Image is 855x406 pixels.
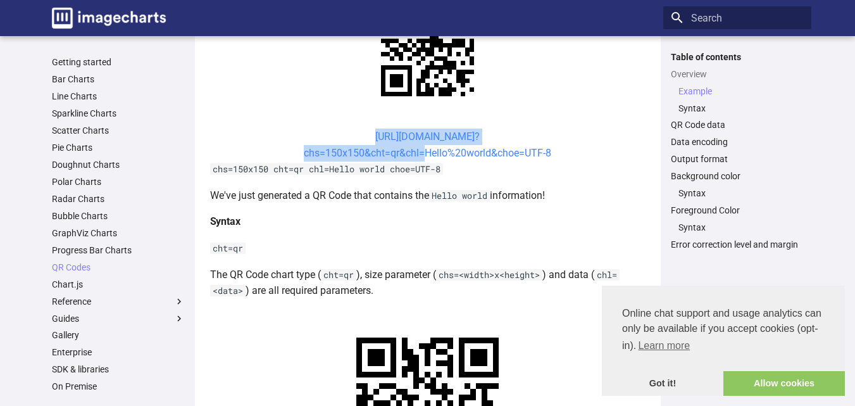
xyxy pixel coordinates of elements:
a: Radar Charts [52,193,185,205]
a: Error correction level and margin [671,239,804,250]
nav: Foreground Color [671,222,804,233]
input: Search [663,6,811,29]
a: Enterprise [52,346,185,358]
a: Gallery [52,329,185,341]
a: Data encoding [671,136,804,148]
a: dismiss cookie message [602,371,723,396]
a: Syntax [678,187,804,199]
a: Scatter Charts [52,125,185,136]
a: Image-Charts documentation [47,3,171,34]
code: chs=<width>x<height> [436,269,542,281]
code: chs=150x150 cht=qr chl=Hello world choe=UTF-8 [210,163,443,175]
a: Progress Bar Charts [52,244,185,256]
a: On Premise [52,381,185,392]
a: Getting started [52,56,185,68]
a: Foreground Color [671,205,804,216]
a: QR Code data [671,119,804,130]
label: Reference [52,296,185,307]
nav: Table of contents [663,51,811,251]
nav: Background color [671,187,804,199]
a: Output format [671,153,804,165]
nav: Overview [671,86,804,114]
a: Syntax [678,222,804,233]
a: Chart.js [52,279,185,290]
a: Bar Charts [52,73,185,85]
a: Example [678,86,804,97]
a: SDK & libraries [52,364,185,375]
code: cht=qr [321,269,356,281]
a: Syntax [678,103,804,114]
a: [URL][DOMAIN_NAME]?chs=150x150&cht=qr&chl=Hello%20world&choe=UTF-8 [304,130,551,159]
p: We've just generated a QR Code that contains the information! [210,187,646,204]
a: Pie Charts [52,142,185,153]
label: Table of contents [663,51,811,63]
code: cht=qr [210,243,246,254]
img: logo [52,8,166,29]
a: allow cookies [723,371,845,396]
code: Hello world [429,190,490,201]
p: The QR Code chart type ( ), size parameter ( ) and data ( ) are all required parameters. [210,267,646,299]
a: learn more about cookies [636,336,692,355]
label: Guides [52,313,185,324]
a: Line Charts [52,91,185,102]
div: cookieconsent [602,286,845,396]
h4: Syntax [210,213,646,230]
a: Sparkline Charts [52,108,185,119]
a: Overview [671,68,804,80]
a: Doughnut Charts [52,159,185,170]
a: GraphViz Charts [52,227,185,239]
a: Bubble Charts [52,210,185,222]
span: Online chat support and usage analytics can only be available if you accept cookies (opt-in). [622,306,825,355]
a: QR Codes [52,262,185,273]
a: Background color [671,170,804,182]
a: Polar Charts [52,176,185,187]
